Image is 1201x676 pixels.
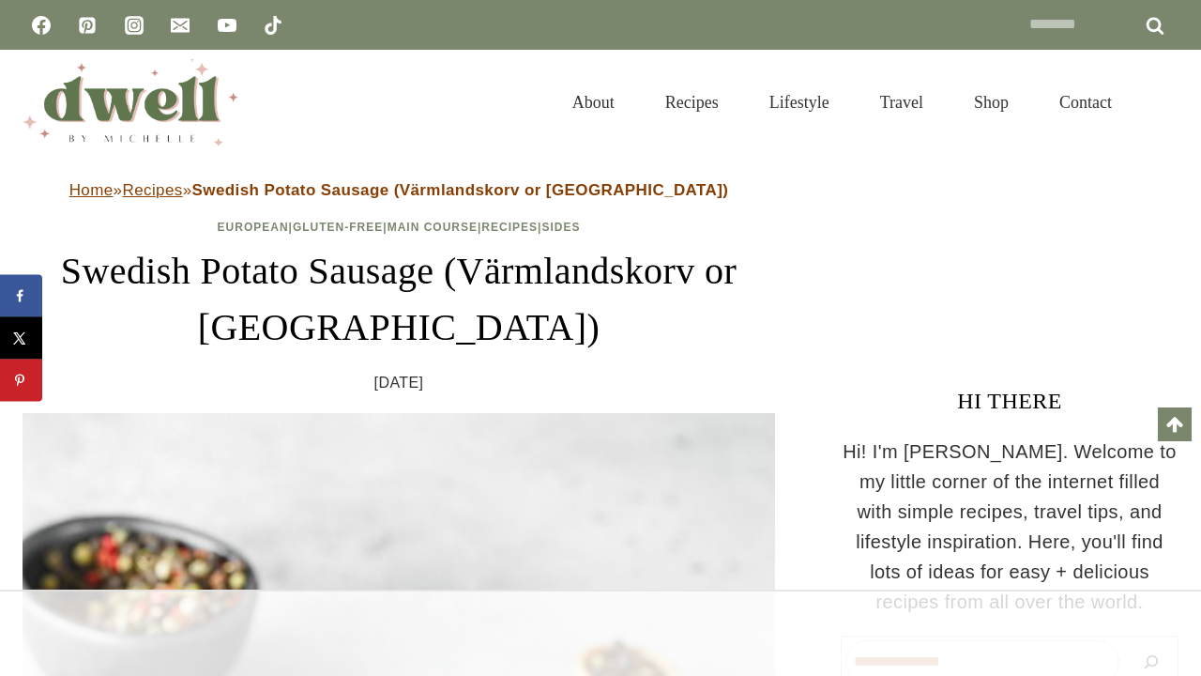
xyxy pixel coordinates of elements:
[841,437,1178,617] p: Hi! I'm [PERSON_NAME]. Welcome to my little corner of the internet filled with simple recipes, tr...
[744,72,855,133] a: Lifestyle
[841,384,1178,418] h3: HI THERE
[161,7,199,44] a: Email
[23,243,775,356] h1: Swedish Potato Sausage (Värmlandskorv or [GEOGRAPHIC_DATA])
[115,7,153,44] a: Instagram
[547,72,640,133] a: About
[254,7,292,44] a: TikTok
[122,181,182,199] a: Recipes
[23,7,60,44] a: Facebook
[218,221,289,234] a: European
[640,72,744,133] a: Recipes
[208,7,246,44] a: YouTube
[69,181,114,199] a: Home
[68,7,106,44] a: Pinterest
[218,221,581,234] span: | | | |
[1034,72,1137,133] a: Contact
[949,72,1034,133] a: Shop
[481,221,538,234] a: Recipes
[293,221,383,234] a: Gluten-Free
[388,221,478,234] a: Main Course
[547,72,1137,133] nav: Primary Navigation
[374,371,424,395] time: [DATE]
[69,181,729,199] span: » »
[1158,407,1192,441] a: Scroll to top
[23,59,238,146] img: DWELL by michelle
[855,72,949,133] a: Travel
[541,221,580,234] a: Sides
[1147,86,1178,118] button: View Search Form
[192,181,729,199] strong: Swedish Potato Sausage (Värmlandskorv or [GEOGRAPHIC_DATA])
